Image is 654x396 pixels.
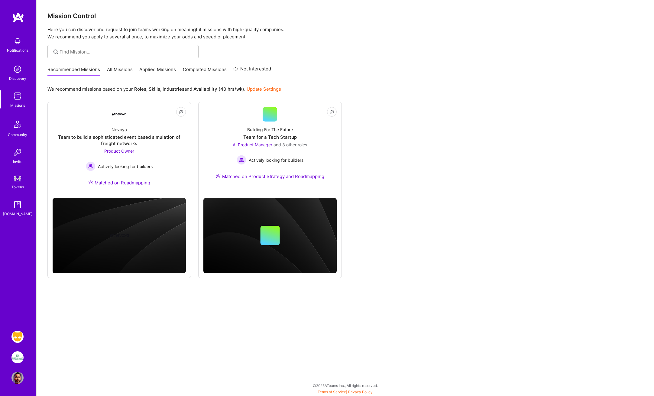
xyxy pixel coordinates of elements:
div: Matched on Roadmapping [88,180,150,186]
img: Grindr: Product & Marketing [11,331,24,343]
img: teamwork [11,90,24,102]
a: All Missions [107,66,133,76]
input: Find Mission... [60,49,194,55]
img: Ateam Purple Icon [88,180,93,185]
span: Actively looking for builders [249,157,303,163]
div: Discovery [9,75,26,82]
img: Community [10,117,25,131]
a: Update Settings [247,86,281,92]
div: Tokens [11,184,24,190]
a: We Are The Merchants: Founding Product Manager, Merchant Collective [10,351,25,363]
a: Not Interested [233,65,271,76]
div: Invite [13,158,22,165]
b: Skills [149,86,160,92]
i: icon EyeClosed [179,109,183,114]
a: Terms of Service [318,390,346,394]
a: Completed Missions [183,66,227,76]
b: Availability (40 hrs/wk) [193,86,244,92]
div: © 2025 ATeams Inc., All rights reserved. [36,378,654,393]
img: Company Logo [112,113,126,115]
p: We recommend missions based on your , , and . [47,86,281,92]
a: User Avatar [10,372,25,384]
a: Building For The FutureTeam for a Tech StartupAI Product Manager and 3 other rolesActively lookin... [203,107,337,187]
div: Nevoya [112,126,127,133]
img: Company logo [109,226,129,245]
div: Building For The Future [247,126,293,133]
i: icon EyeClosed [329,109,334,114]
p: Here you can discover and request to join teams working on meaningful missions with high-quality ... [47,26,643,41]
div: Notifications [7,47,28,54]
span: Product Owner [104,148,134,154]
a: Grindr: Product & Marketing [10,331,25,343]
img: We Are The Merchants: Founding Product Manager, Merchant Collective [11,351,24,363]
div: Matched on Product Strategy and Roadmapping [216,173,324,180]
img: cover [203,198,337,273]
a: Company LogoNevoyaTeam to build a sophisticated event based simulation of freight networksProduct... [53,107,186,193]
a: Recommended Missions [47,66,100,76]
b: Industries [163,86,184,92]
div: [DOMAIN_NAME] [3,211,32,217]
span: and 3 other roles [274,142,307,147]
img: Actively looking for builders [86,161,96,171]
span: Actively looking for builders [98,163,153,170]
img: discovery [11,63,24,75]
h3: Mission Control [47,12,643,20]
div: Community [8,131,27,138]
i: icon SearchGrey [52,48,59,55]
div: Team to build a sophisticated event based simulation of freight networks [53,134,186,147]
a: Privacy Policy [348,390,373,394]
div: Missions [10,102,25,109]
img: User Avatar [11,372,24,384]
img: logo [12,12,24,23]
b: Roles [134,86,146,92]
img: Actively looking for builders [237,155,246,165]
a: Applied Missions [139,66,176,76]
img: Invite [11,146,24,158]
img: Ateam Purple Icon [216,174,221,178]
img: cover [53,198,186,273]
img: bell [11,35,24,47]
div: Team for a Tech Startup [243,134,297,140]
img: guide book [11,199,24,211]
img: tokens [14,176,21,181]
span: | [318,390,373,394]
span: AI Product Manager [233,142,272,147]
